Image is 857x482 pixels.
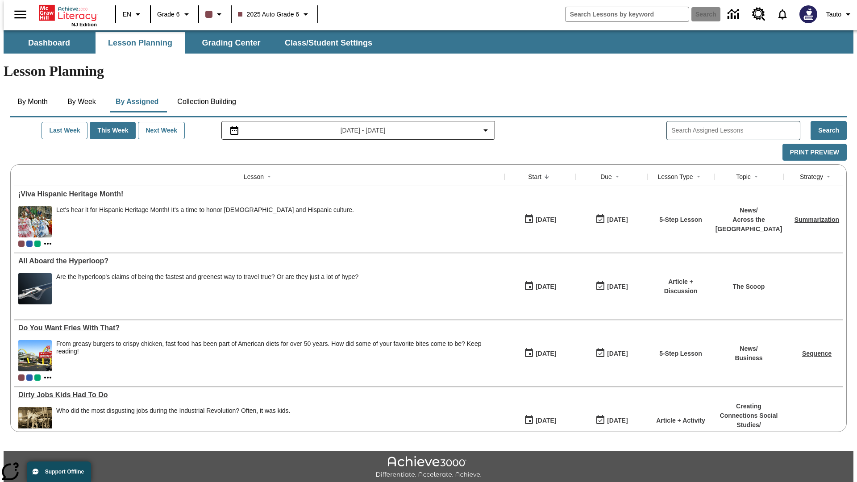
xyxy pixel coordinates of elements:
[278,32,379,54] button: Class/Student Settings
[802,350,832,357] a: Sequence
[4,63,853,79] h1: Lesson Planning
[26,374,33,381] div: OL 2025 Auto Grade 7
[18,324,500,332] div: Do You Want Fries With That?
[536,415,556,426] div: [DATE]
[782,144,847,161] button: Print Preview
[225,125,491,136] button: Select the date range menu item
[56,340,500,355] div: From greasy burgers to crispy chicken, fast food has been part of American diets for over 50 year...
[341,126,386,135] span: [DATE] - [DATE]
[59,91,104,112] button: By Week
[18,206,52,237] img: A photograph of Hispanic women participating in a parade celebrating Hispanic culture. The women ...
[536,348,556,359] div: [DATE]
[18,324,500,332] a: Do You Want Fries With That?, Lessons
[375,456,482,479] img: Achieve3000 Differentiate Accelerate Achieve
[18,374,25,381] div: Current Class
[607,281,628,292] div: [DATE]
[4,30,853,54] div: SubNavbar
[521,345,559,362] button: 07/14/25: First time the lesson was available
[735,353,762,363] p: Business
[18,190,500,198] a: ¡Viva Hispanic Heritage Month! , Lessons
[244,172,264,181] div: Lesson
[108,91,166,112] button: By Assigned
[90,122,136,139] button: This Week
[719,402,779,430] p: Creating Connections Social Studies /
[4,32,380,54] div: SubNavbar
[600,172,612,181] div: Due
[592,278,631,295] button: 06/30/26: Last day the lesson can be accessed
[39,3,97,27] div: Home
[671,124,800,137] input: Search Assigned Lessons
[592,345,631,362] button: 07/20/26: Last day the lesson can be accessed
[607,348,628,359] div: [DATE]
[187,32,276,54] button: Grading Center
[722,2,747,27] a: Data Center
[693,171,704,182] button: Sort
[39,4,97,22] a: Home
[751,171,761,182] button: Sort
[659,349,702,358] p: 5-Step Lesson
[657,172,693,181] div: Lesson Type
[521,412,559,429] button: 07/11/25: First time the lesson was available
[18,241,25,247] div: Current Class
[735,344,762,353] p: News /
[521,211,559,228] button: 09/15/25: First time the lesson was available
[34,374,41,381] div: 2025 Auto Grade 4
[800,172,823,181] div: Strategy
[826,10,841,19] span: Tauto
[18,407,52,438] img: Black and white photo of two young boys standing on a piece of heavy machinery
[119,6,147,22] button: Language: EN, Select a language
[138,122,185,139] button: Next Week
[794,3,823,26] button: Select a new avatar
[716,215,782,234] p: Across the [GEOGRAPHIC_DATA]
[42,238,53,249] button: Show more classes
[18,391,500,399] div: Dirty Jobs Kids Had To Do
[18,340,52,371] img: One of the first McDonald's stores, with the iconic red sign and golden arches.
[528,172,541,181] div: Start
[56,407,291,415] div: Who did the most disgusting jobs during the Industrial Revolution? Often, it was kids.
[823,6,857,22] button: Profile/Settings
[18,190,500,198] div: ¡Viva Hispanic Heritage Month!
[170,91,243,112] button: Collection Building
[154,6,196,22] button: Grade: Grade 6, Select a grade
[592,211,631,228] button: 09/21/25: Last day the lesson can be accessed
[202,6,228,22] button: Class color is dark brown. Change class color
[771,3,794,26] a: Notifications
[536,281,556,292] div: [DATE]
[652,277,710,296] p: Article + Discussion
[56,206,354,237] div: Let's hear it for Hispanic Heritage Month! It's a time to honor Hispanic Americans and Hispanic c...
[42,372,53,383] button: Show more classes
[716,206,782,215] p: News /
[42,122,87,139] button: Last Week
[733,282,765,291] p: The Scoop
[659,215,702,224] p: 5-Step Lesson
[56,407,291,438] div: Who did the most disgusting jobs during the Industrial Revolution? Often, it was kids.
[18,257,500,265] a: All Aboard the Hyperloop?, Lessons
[536,214,556,225] div: [DATE]
[45,469,84,475] span: Support Offline
[607,214,628,225] div: [DATE]
[27,461,91,482] button: Support Offline
[34,241,41,247] div: 2025 Auto Grade 4
[157,10,180,19] span: Grade 6
[795,216,839,223] a: Summarization
[56,273,358,304] div: Are the hyperloop's claims of being the fastest and greenest way to travel true? Or are they just...
[71,22,97,27] span: NJ Edition
[747,2,771,26] a: Resource Center, Will open in new tab
[541,171,552,182] button: Sort
[566,7,689,21] input: search field
[736,172,751,181] div: Topic
[264,171,275,182] button: Sort
[123,10,131,19] span: EN
[656,416,705,425] p: Article + Activity
[56,340,500,371] div: From greasy burgers to crispy chicken, fast food has been part of American diets for over 50 year...
[26,241,33,247] div: OL 2025 Auto Grade 7
[823,171,834,182] button: Sort
[10,91,55,112] button: By Month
